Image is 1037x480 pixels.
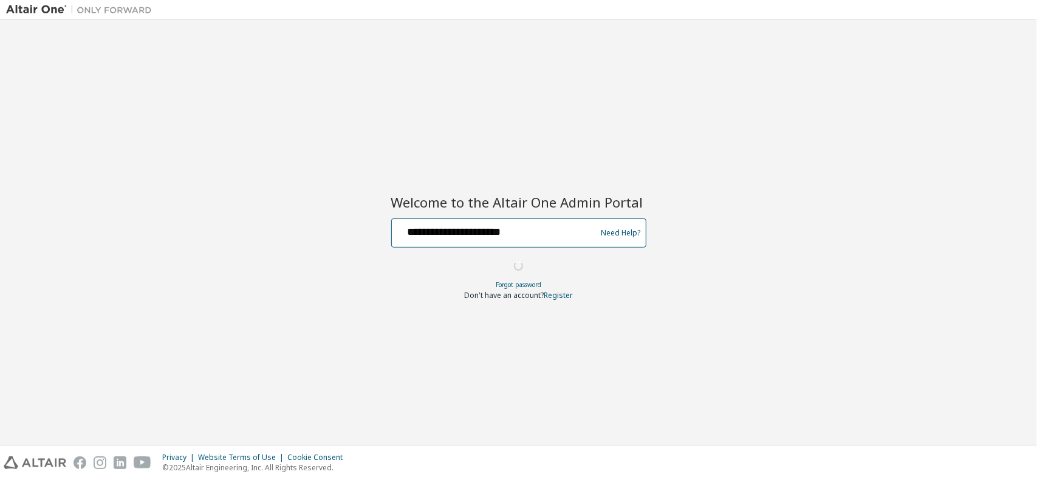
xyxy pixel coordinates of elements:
h2: Welcome to the Altair One Admin Portal [391,194,646,211]
img: linkedin.svg [114,456,126,469]
p: © 2025 Altair Engineering, Inc. All Rights Reserved. [162,462,350,473]
div: Cookie Consent [287,453,350,462]
div: Privacy [162,453,198,462]
div: Website Terms of Use [198,453,287,462]
img: instagram.svg [94,456,106,469]
img: Altair One [6,4,158,16]
img: facebook.svg [74,456,86,469]
img: youtube.svg [134,456,151,469]
span: Don't have an account? [464,290,544,300]
img: altair_logo.svg [4,456,66,469]
a: Register [544,290,573,300]
a: Forgot password [496,280,541,289]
